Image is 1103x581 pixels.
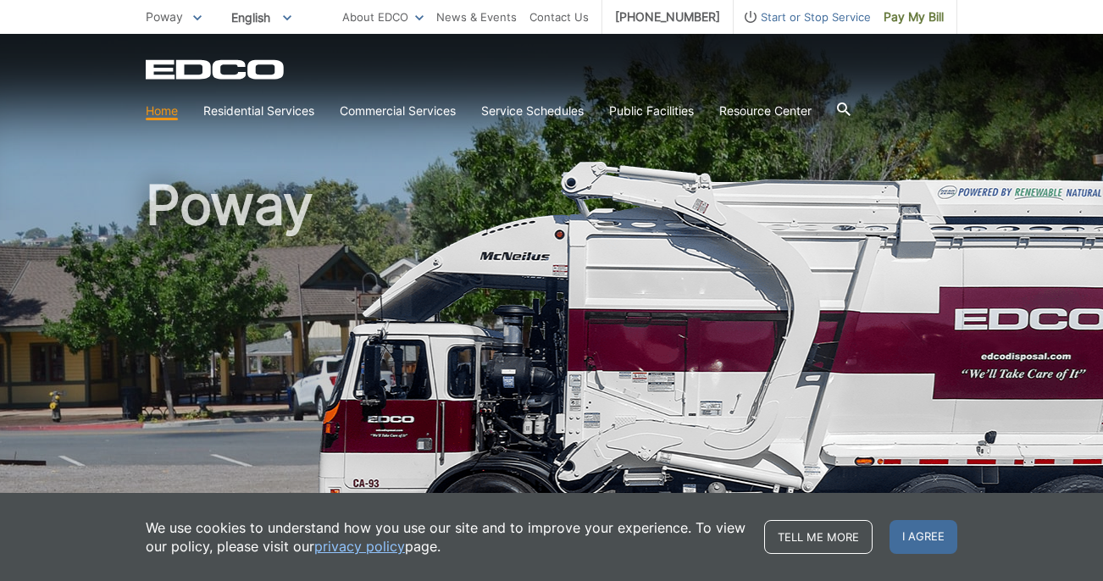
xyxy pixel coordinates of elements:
[436,8,517,26] a: News & Events
[314,537,405,556] a: privacy policy
[146,178,957,550] h1: Poway
[203,102,314,120] a: Residential Services
[146,518,747,556] p: We use cookies to understand how you use our site and to improve your experience. To view our pol...
[342,8,424,26] a: About EDCO
[609,102,694,120] a: Public Facilities
[884,8,944,26] span: Pay My Bill
[764,520,873,554] a: Tell me more
[146,9,183,24] span: Poway
[340,102,456,120] a: Commercial Services
[719,102,812,120] a: Resource Center
[481,102,584,120] a: Service Schedules
[529,8,589,26] a: Contact Us
[146,59,286,80] a: EDCD logo. Return to the homepage.
[146,102,178,120] a: Home
[890,520,957,554] span: I agree
[219,3,304,31] span: English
